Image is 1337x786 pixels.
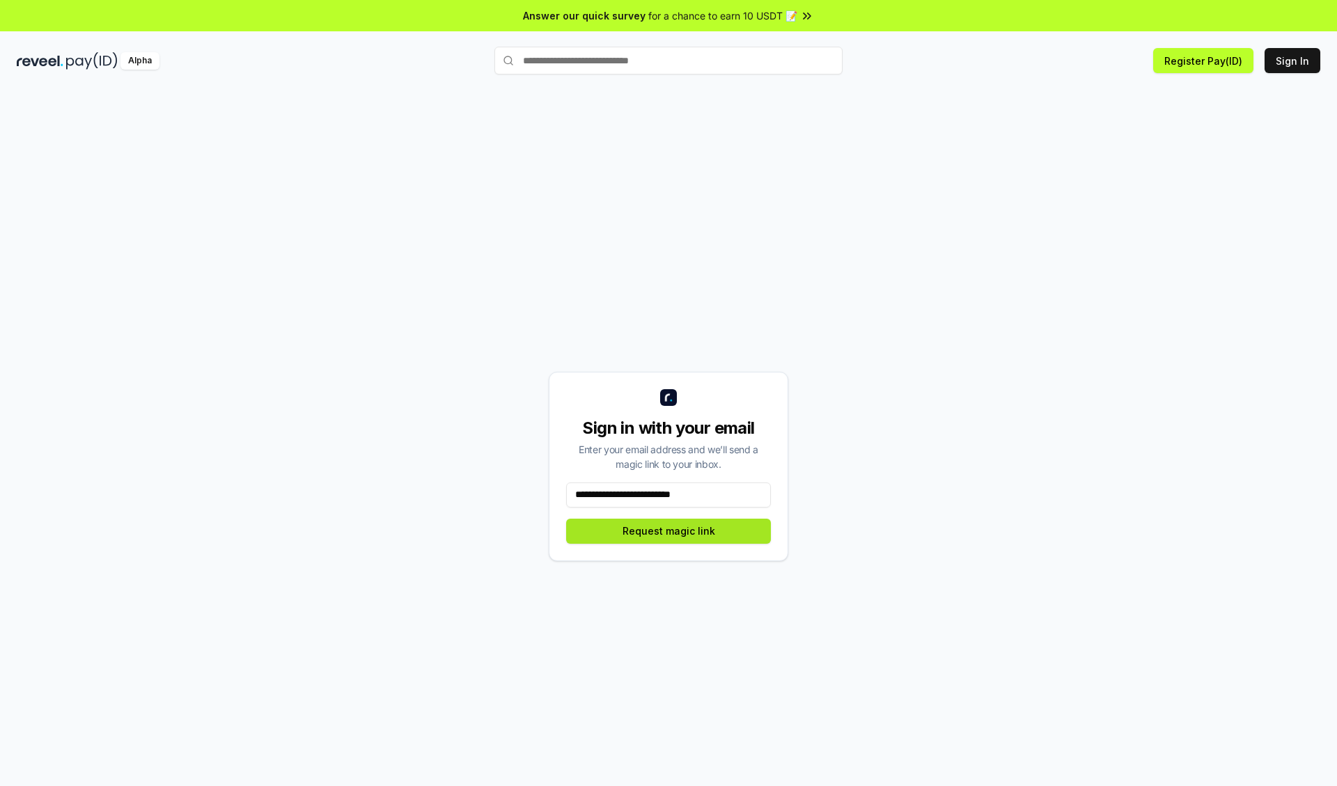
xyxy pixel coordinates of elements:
button: Register Pay(ID) [1153,48,1253,73]
span: Answer our quick survey [523,8,646,23]
img: pay_id [66,52,118,70]
img: logo_small [660,389,677,406]
div: Enter your email address and we’ll send a magic link to your inbox. [566,442,771,471]
button: Request magic link [566,519,771,544]
div: Sign in with your email [566,417,771,439]
div: Alpha [120,52,159,70]
button: Sign In [1265,48,1320,73]
img: reveel_dark [17,52,63,70]
span: for a chance to earn 10 USDT 📝 [648,8,797,23]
